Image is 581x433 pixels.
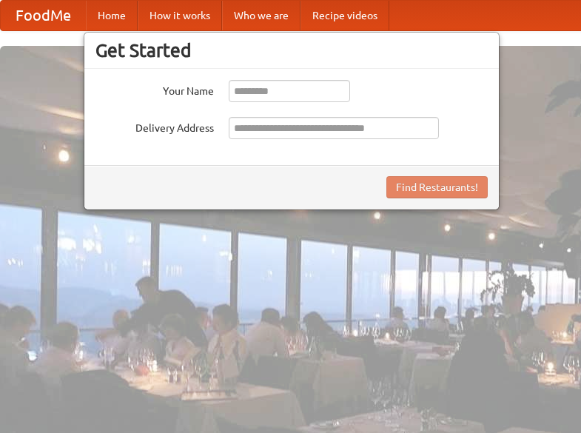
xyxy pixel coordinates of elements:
[86,1,138,30] a: Home
[95,39,488,61] h3: Get Started
[138,1,222,30] a: How it works
[386,176,488,198] button: Find Restaurants!
[222,1,300,30] a: Who we are
[1,1,86,30] a: FoodMe
[95,117,214,135] label: Delivery Address
[300,1,389,30] a: Recipe videos
[95,80,214,98] label: Your Name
